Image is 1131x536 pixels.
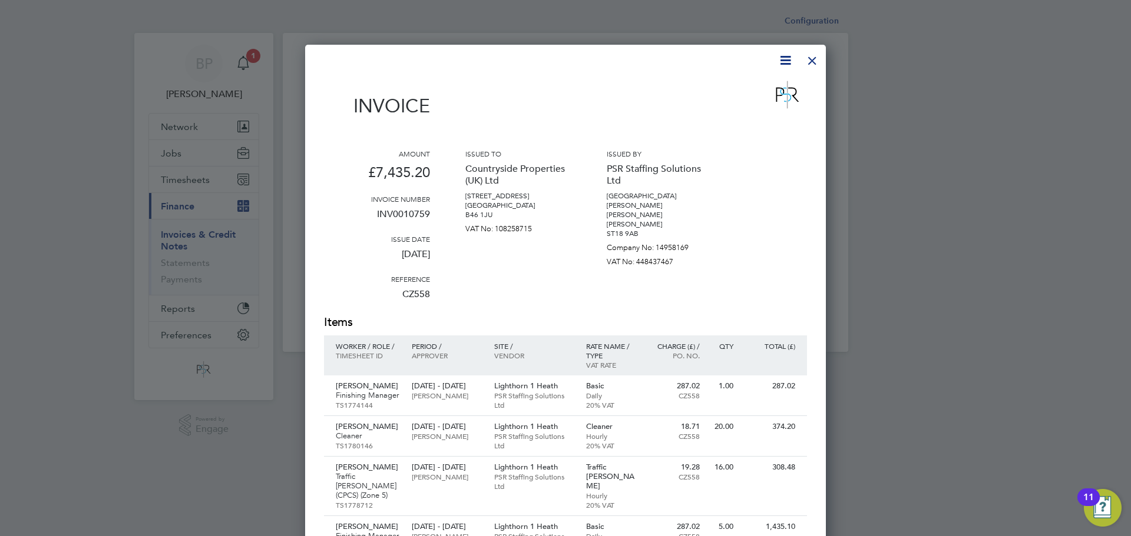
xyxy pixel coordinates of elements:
[465,219,571,234] p: VAT No: 108258715
[712,462,733,472] p: 16.00
[586,431,637,441] p: Hourly
[607,158,713,191] p: PSR Staffing Solutions Ltd
[745,341,795,351] p: Total (£)
[607,191,713,210] p: [GEOGRAPHIC_DATA][PERSON_NAME]
[586,441,637,450] p: 20% VAT
[324,284,430,314] p: CZ558
[336,522,400,531] p: [PERSON_NAME]
[607,219,713,229] p: [PERSON_NAME]
[494,431,574,450] p: PSR Staffing Solutions Ltd
[324,158,430,194] p: £7,435.20
[745,522,795,531] p: 1,435.10
[649,341,700,351] p: Charge (£) /
[1084,489,1122,527] button: Open Resource Center, 11 new notifications
[412,391,482,400] p: [PERSON_NAME]
[336,462,400,472] p: [PERSON_NAME]
[712,341,733,351] p: QTY
[649,472,700,481] p: CZ558
[607,229,713,238] p: ST18 9AB
[607,238,713,252] p: Company No: 14958169
[494,422,574,431] p: Lighthorn 1 Heath
[412,351,482,360] p: Approver
[465,149,571,158] h3: Issued to
[324,274,430,284] h3: Reference
[324,194,430,204] h3: Invoice number
[412,422,482,431] p: [DATE] - [DATE]
[712,422,733,431] p: 20.00
[586,500,637,510] p: 20% VAT
[465,158,571,191] p: Countryside Properties (UK) Ltd
[336,381,400,391] p: [PERSON_NAME]
[1083,497,1094,512] div: 11
[745,462,795,472] p: 308.48
[336,422,400,431] p: [PERSON_NAME]
[586,391,637,400] p: Daily
[324,234,430,244] h3: Issue date
[586,360,637,369] p: VAT rate
[465,210,571,219] p: B46 1JU
[649,391,700,400] p: CZ558
[607,252,713,267] p: VAT No: 448437467
[336,472,400,500] p: Traffic [PERSON_NAME] (CPCS) (Zone 5)
[336,431,400,441] p: Cleaner
[336,400,400,410] p: TS1774144
[586,341,637,360] p: Rate name / type
[324,95,430,117] h1: Invoice
[465,201,571,210] p: [GEOGRAPHIC_DATA]
[745,381,795,391] p: 287.02
[412,522,482,531] p: [DATE] - [DATE]
[607,210,713,219] p: [PERSON_NAME]
[586,381,637,391] p: Basic
[494,462,574,472] p: Lighthorn 1 Heath
[336,391,400,400] p: Finishing Manager
[412,431,482,441] p: [PERSON_NAME]
[649,522,700,531] p: 287.02
[768,77,807,112] img: psrsolutions-logo-remittance.png
[494,381,574,391] p: Lighthorn 1 Heath
[649,462,700,472] p: 19.28
[586,422,637,431] p: Cleaner
[586,522,637,531] p: Basic
[412,341,482,351] p: Period /
[324,314,807,331] h2: Items
[494,522,574,531] p: Lighthorn 1 Heath
[336,341,400,351] p: Worker / Role /
[712,522,733,531] p: 5.00
[324,204,430,234] p: INV0010759
[412,472,482,481] p: [PERSON_NAME]
[324,244,430,274] p: [DATE]
[649,431,700,441] p: CZ558
[649,351,700,360] p: Po. No.
[745,422,795,431] p: 374.20
[465,191,571,201] p: [STREET_ADDRESS]
[336,441,400,450] p: TS1780146
[586,462,637,491] p: Traffic [PERSON_NAME]
[324,149,430,158] h3: Amount
[494,341,574,351] p: Site /
[412,462,482,472] p: [DATE] - [DATE]
[336,500,400,510] p: TS1778712
[586,400,637,410] p: 20% VAT
[412,381,482,391] p: [DATE] - [DATE]
[649,381,700,391] p: 287.02
[712,381,733,391] p: 1.00
[649,422,700,431] p: 18.71
[494,472,574,491] p: PSR Staffing Solutions Ltd
[494,351,574,360] p: Vendor
[607,149,713,158] h3: Issued by
[336,351,400,360] p: Timesheet ID
[494,391,574,410] p: PSR Staffing Solutions Ltd
[586,491,637,500] p: Hourly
